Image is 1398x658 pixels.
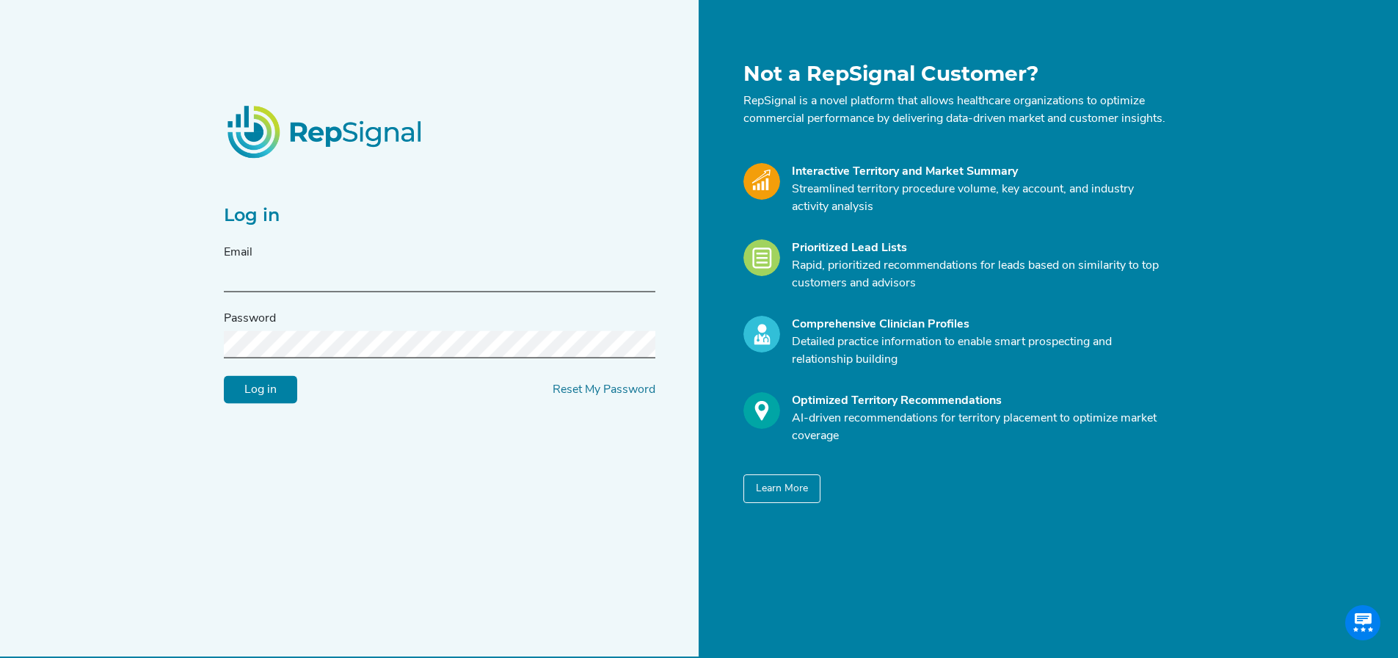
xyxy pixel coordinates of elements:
p: Rapid, prioritized recommendations for leads based on similarity to top customers and advisors [792,257,1166,292]
p: RepSignal is a novel platform that allows healthcare organizations to optimize commercial perform... [743,93,1166,128]
div: Prioritized Lead Lists [792,239,1166,257]
img: Optimize_Icon.261f85db.svg [743,392,780,429]
h1: Not a RepSignal Customer? [743,62,1166,87]
button: Learn More [743,474,820,503]
img: Leads_Icon.28e8c528.svg [743,239,780,276]
input: Log in [224,376,297,404]
img: Profile_Icon.739e2aba.svg [743,316,780,352]
img: Market_Icon.a700a4ad.svg [743,163,780,200]
a: Reset My Password [553,384,655,396]
div: Optimized Territory Recommendations [792,392,1166,410]
label: Password [224,310,276,328]
label: Email [224,244,252,261]
div: Interactive Territory and Market Summary [792,163,1166,181]
div: Comprehensive Clinician Profiles [792,316,1166,333]
h2: Log in [224,205,655,226]
p: Streamlined territory procedure volume, key account, and industry activity analysis [792,181,1166,216]
img: RepSignalLogo.20539ed3.png [209,87,443,176]
p: Detailed practice information to enable smart prospecting and relationship building [792,333,1166,369]
p: AI-driven recommendations for territory placement to optimize market coverage [792,410,1166,445]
